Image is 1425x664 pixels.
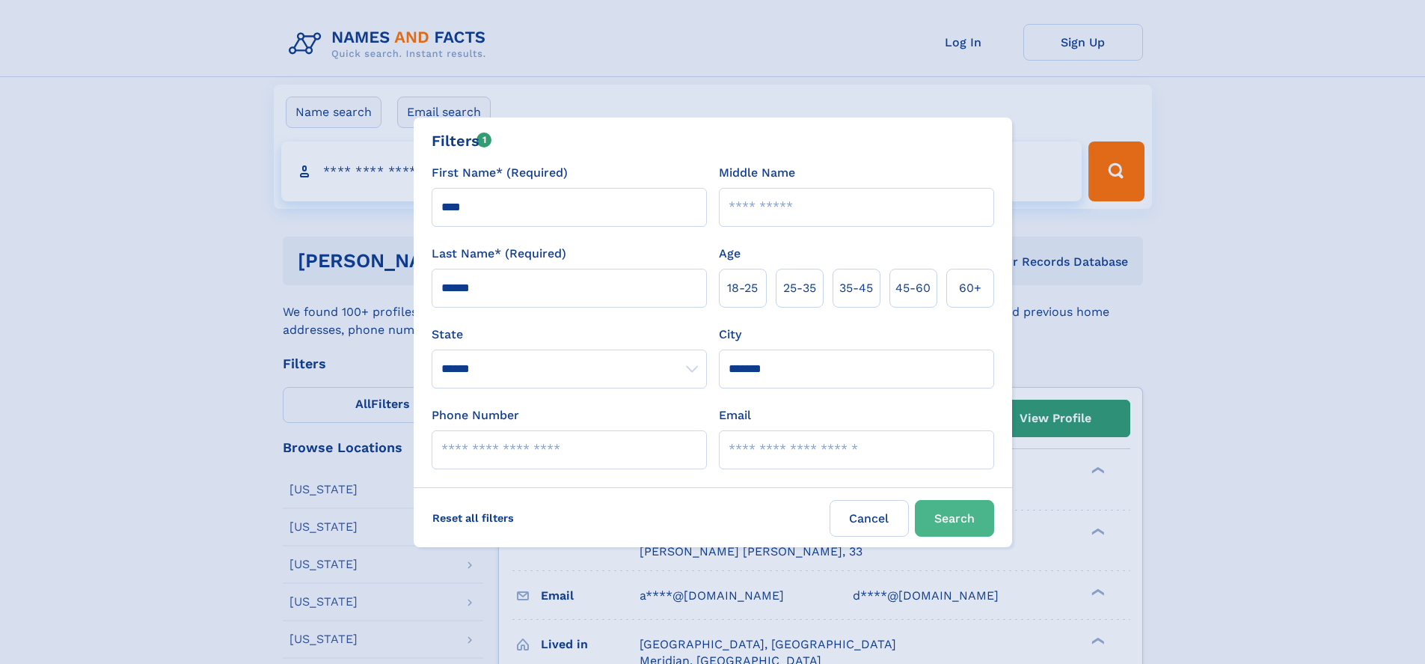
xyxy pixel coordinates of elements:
span: 25‑35 [783,279,816,297]
label: State [432,326,707,344]
label: City [719,326,741,344]
label: Age [719,245,741,263]
label: First Name* (Required) [432,164,568,182]
span: 60+ [959,279,981,297]
span: 35‑45 [839,279,873,297]
div: Filters [432,130,492,152]
label: Middle Name [719,164,795,182]
button: Search [915,500,994,537]
label: Cancel [830,500,909,537]
label: Reset all filters [423,500,524,536]
label: Email [719,406,751,424]
label: Phone Number [432,406,519,424]
span: 45‑60 [895,279,931,297]
label: Last Name* (Required) [432,245,566,263]
span: 18‑25 [727,279,758,297]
